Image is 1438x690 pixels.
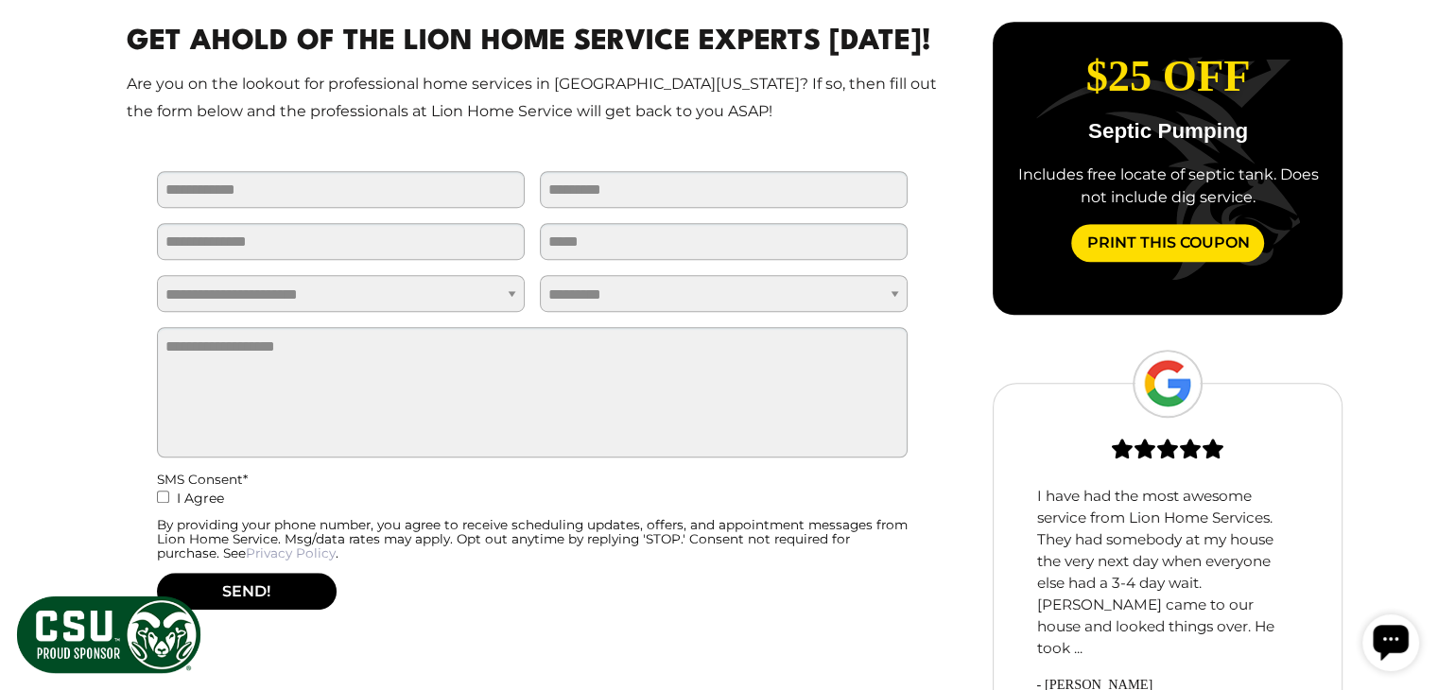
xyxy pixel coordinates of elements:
[1036,486,1299,660] p: I have had the most awesome service from Lion Home Services. They had somebody at my house the ve...
[157,487,909,518] label: I Agree
[8,8,64,64] div: Open chat widget
[1008,164,1327,209] div: Includes free locate of septic tank. Does not include dig service.
[157,473,909,487] div: SMS Consent
[127,71,939,126] p: Are you on the lookout for professional home services in [GEOGRAPHIC_DATA][US_STATE]? If so, then...
[14,594,203,676] img: CSU Sponsor Badge
[1071,224,1264,262] a: Print This Coupon
[157,573,337,610] button: SEND!
[1008,121,1327,142] p: Septic Pumping
[1133,350,1203,418] img: Google Logo
[246,545,336,561] a: Privacy Policy
[157,518,909,561] div: By providing your phone number, you agree to receive scheduling updates, offers, and appointment ...
[157,491,169,503] input: I Agree
[127,22,939,64] h2: Get Ahold Of The Lion Home Service Experts [DATE]!
[1085,52,1250,100] span: $25 Off
[993,22,1343,292] div: slide 2
[993,22,1342,315] div: carousel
